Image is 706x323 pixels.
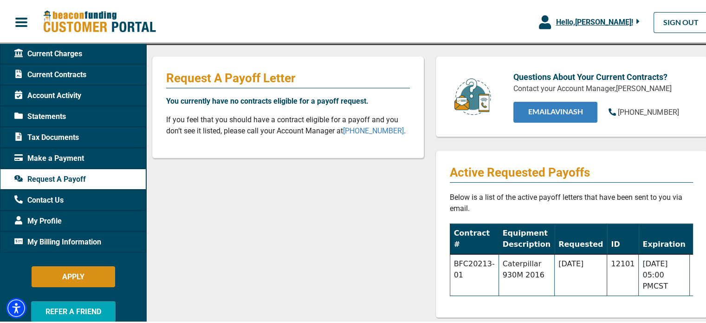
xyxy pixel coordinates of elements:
[450,164,693,178] p: Active Requested Payoffs
[450,191,693,213] p: Below is a list of the active payoff letters that have been sent to you via email.
[556,16,633,25] span: Hello, [PERSON_NAME] !
[14,131,79,142] span: Tax Documents
[14,193,64,204] span: Contact Us
[499,253,554,295] td: Caterpillar 930M 2016
[43,9,156,33] img: Beacon Funding Customer Portal Logo
[607,223,639,253] th: ID
[32,265,115,286] button: APPLY
[607,253,639,295] td: 12101
[14,152,84,163] span: Make a Payment
[618,106,679,115] span: [PHONE_NUMBER]
[14,89,81,100] span: Account Activity
[513,82,693,93] p: Contact your Account Manager, [PERSON_NAME]
[14,68,86,79] span: Current Contracts
[499,223,554,253] th: Equipment Description
[639,253,689,295] td: [DATE] 05:00 PM CST
[14,110,66,121] span: Statements
[450,223,499,253] th: Contract #
[639,223,689,253] th: Expiration
[452,76,493,115] img: customer-service.png
[166,113,410,135] p: If you feel that you should have a contract eligible for a payoff and you don’t see it listed, pl...
[450,253,499,295] td: BFC20213-01
[14,214,62,225] span: My Profile
[343,125,404,134] a: [PHONE_NUMBER]
[31,300,116,321] button: REFER A FRIEND
[166,95,369,104] b: You currently have no contracts eligible for a payoff request.
[14,47,82,58] span: Current Charges
[14,235,101,246] span: My Billing Information
[609,105,679,117] a: [PHONE_NUMBER]
[513,69,693,82] p: Questions About Your Current Contracts?
[555,253,607,295] td: [DATE]
[166,69,410,84] p: Request A Payoff Letter
[6,297,26,317] div: Accessibility Menu
[555,223,607,253] th: Requested
[14,172,86,184] span: Request A Payoff
[513,100,598,121] a: EMAILAvinash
